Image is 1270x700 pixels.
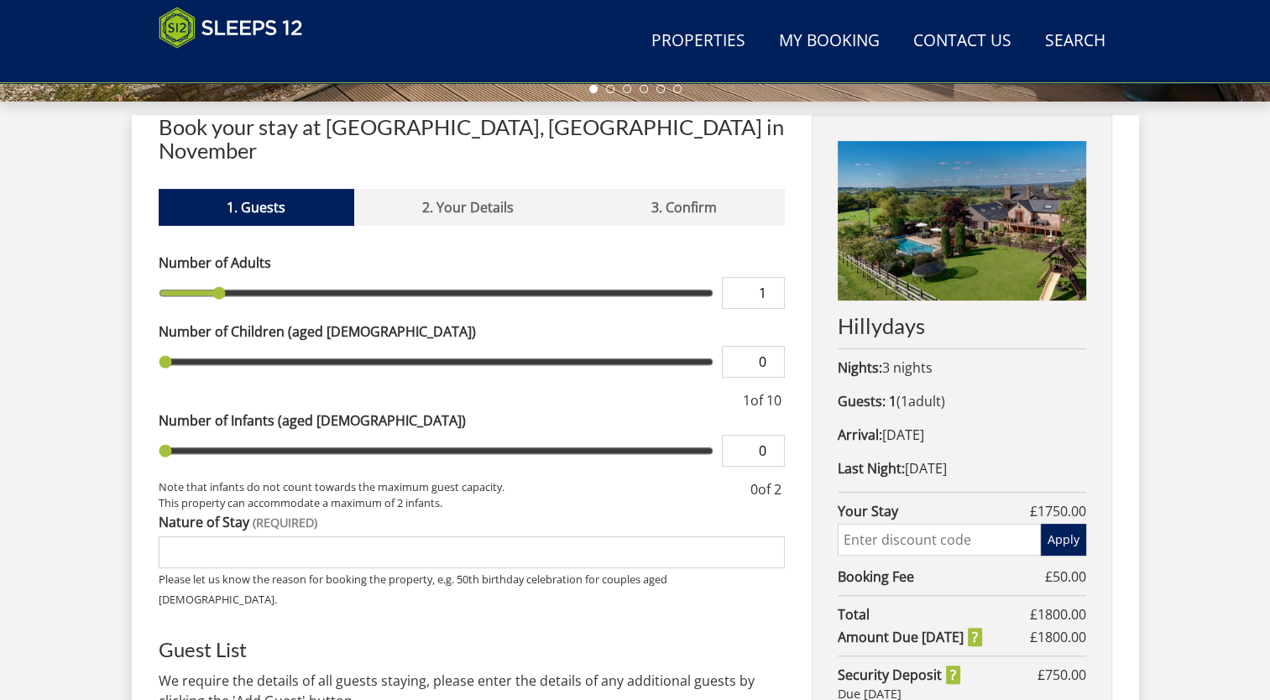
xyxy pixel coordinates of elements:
strong: Nights: [838,358,882,377]
strong: Amount Due [DATE] [838,627,981,647]
span: £ [1045,567,1086,587]
button: Apply [1041,524,1086,556]
a: 3. Confirm [583,189,785,226]
strong: 1 [889,392,896,410]
a: 1. Guests [159,189,354,226]
strong: Your Stay [838,501,1029,521]
span: £ [1030,501,1086,521]
span: 50.00 [1053,567,1086,586]
span: £ [1030,604,1086,624]
img: An image of 'Hillydays' [838,141,1085,300]
a: Properties [645,23,752,60]
div: of 2 [747,479,785,511]
span: 750.00 [1045,666,1086,684]
label: Number of Adults [159,253,786,273]
span: adult [901,392,941,410]
small: Note that infants do not count towards the maximum guest capacity. This property can accommodate ... [159,479,734,511]
strong: Total [838,604,1029,624]
span: 0 [750,480,758,499]
div: of 10 [740,390,785,410]
label: Number of Infants (aged [DEMOGRAPHIC_DATA]) [159,410,786,431]
span: £ [1037,665,1086,685]
input: Enter discount code [838,524,1040,556]
a: My Booking [772,23,886,60]
p: 3 nights [838,358,1085,378]
a: Search [1038,23,1112,60]
span: 1800.00 [1037,605,1086,624]
span: 1 [901,392,908,410]
label: Number of Children (aged [DEMOGRAPHIC_DATA]) [159,321,786,342]
strong: Booking Fee [838,567,1044,587]
img: Sleeps 12 [159,7,303,49]
h2: Book your stay at [GEOGRAPHIC_DATA], [GEOGRAPHIC_DATA] in November [159,115,786,162]
strong: Guests: [838,392,886,410]
label: Nature of Stay [159,512,786,532]
span: 1800.00 [1037,628,1086,646]
span: 1 [743,391,750,410]
a: 2. Your Details [354,189,583,226]
h3: Guest List [159,639,786,661]
iframe: Customer reviews powered by Trustpilot [150,59,327,73]
small: Please let us know the reason for booking the property, e.g. 50th birthday celebration for couple... [159,572,667,607]
p: [DATE] [838,458,1085,478]
h2: Hillydays [838,314,1085,337]
strong: Security Deposit [838,665,959,685]
a: Contact Us [907,23,1018,60]
span: £ [1030,627,1086,647]
strong: Arrival: [838,426,882,444]
strong: Last Night: [838,459,905,478]
p: [DATE] [838,425,1085,445]
span: ( ) [889,392,945,410]
span: 1750.00 [1037,502,1086,520]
